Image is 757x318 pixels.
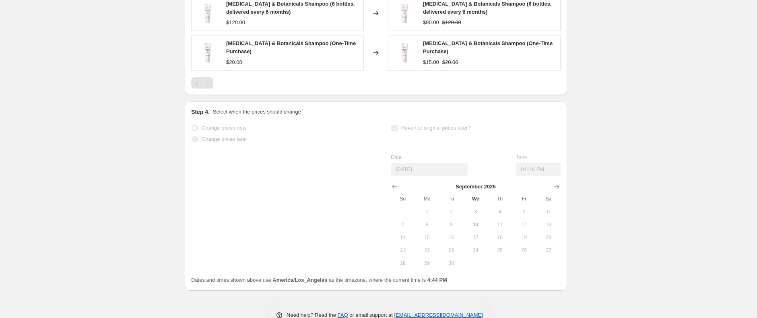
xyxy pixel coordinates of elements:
button: Today Wednesday September 10 2025 [464,218,488,231]
button: Sunday September 21 2025 [391,244,415,257]
span: 11 [491,221,509,228]
button: Monday September 1 2025 [415,205,439,218]
th: Thursday [488,192,512,205]
button: Saturday September 20 2025 [536,231,561,244]
span: 18 [491,234,509,241]
button: Saturday September 6 2025 [536,205,561,218]
span: [MEDICAL_DATA] & Botanicals Shampoo (6 bottles, delivered every 6 months) [226,1,355,15]
span: 13 [540,221,557,228]
span: 25 [491,247,509,254]
span: We [467,196,485,202]
span: Sa [540,196,557,202]
span: 12 [515,221,533,228]
button: Show next month, October 2025 [551,181,562,192]
span: 24 [467,247,485,254]
img: hairtamin-shampoo-front_80x.png [392,41,417,65]
img: hairtamin-shampoo-front_80x.png [196,1,220,25]
button: Thursday September 11 2025 [488,218,512,231]
span: 19 [515,234,533,241]
button: Thursday September 25 2025 [488,244,512,257]
span: 17 [467,234,485,241]
th: Wednesday [464,192,488,205]
a: [EMAIL_ADDRESS][DOMAIN_NAME] [394,312,483,318]
span: [MEDICAL_DATA] & Botanicals Shampoo (One-Time Purchase) [226,40,356,54]
span: Change prices now [202,125,246,131]
th: Tuesday [439,192,463,205]
span: 26 [515,247,533,254]
span: Mo [418,196,436,202]
span: or email support at [348,312,394,318]
button: Sunday September 28 2025 [391,257,415,270]
span: Change prices later [202,136,247,142]
button: Wednesday September 24 2025 [464,244,488,257]
a: FAQ [338,312,348,318]
span: 2 [442,209,460,215]
button: Monday September 8 2025 [415,218,439,231]
span: 8 [418,221,436,228]
span: [MEDICAL_DATA] & Botanicals Shampoo (6 bottles, delivered every 6 months) [423,1,551,15]
input: 12:00 [516,163,561,176]
span: $20.00 [442,59,458,65]
nav: Pagination [191,77,213,89]
button: Saturday September 27 2025 [536,244,561,257]
span: 5 [515,209,533,215]
th: Sunday [391,192,415,205]
button: Thursday September 4 2025 [488,205,512,218]
span: Need help? Read the [287,312,338,318]
button: Monday September 29 2025 [415,257,439,270]
button: Saturday September 13 2025 [536,218,561,231]
input: 9/10/2025 [391,163,468,176]
span: 3 [467,209,485,215]
span: 30 [442,260,460,266]
th: Friday [512,192,536,205]
button: Wednesday September 3 2025 [464,205,488,218]
span: $20.00 [226,59,242,65]
button: Tuesday September 9 2025 [439,218,463,231]
span: $120.00 [442,19,461,25]
button: Thursday September 18 2025 [488,231,512,244]
span: 16 [442,234,460,241]
b: 4:44 PM [427,277,447,283]
span: 29 [418,260,436,266]
button: Tuesday September 16 2025 [439,231,463,244]
button: Show previous month, August 2025 [389,181,400,192]
button: Friday September 19 2025 [512,231,536,244]
span: $15.00 [423,59,439,65]
button: Friday September 26 2025 [512,244,536,257]
button: Tuesday September 2 2025 [439,205,463,218]
button: Tuesday September 30 2025 [439,257,463,270]
span: 9 [442,221,460,228]
button: Monday September 22 2025 [415,244,439,257]
span: Th [491,196,509,202]
span: 23 [442,247,460,254]
span: 4 [491,209,509,215]
button: Friday September 5 2025 [512,205,536,218]
span: 10 [467,221,485,228]
span: 28 [394,260,412,266]
button: Sunday September 7 2025 [391,218,415,231]
button: Sunday September 14 2025 [391,231,415,244]
span: 6 [540,209,557,215]
button: Friday September 12 2025 [512,218,536,231]
span: Tu [442,196,460,202]
span: 20 [540,234,557,241]
button: Monday September 15 2025 [415,231,439,244]
button: Tuesday September 23 2025 [439,244,463,257]
span: Su [394,196,412,202]
span: 7 [394,221,412,228]
span: 14 [394,234,412,241]
span: Revert to original prices later? [401,125,471,131]
span: $90.00 [423,19,439,25]
span: Fr [515,196,533,202]
button: Wednesday September 17 2025 [464,231,488,244]
b: America/Los_Angeles [272,277,327,283]
span: 21 [394,247,412,254]
span: Date [391,154,402,160]
span: Time [516,154,527,160]
span: $120.00 [226,19,245,25]
span: Dates and times shown above use as the timezone, where the current time is [191,277,447,283]
span: 1 [418,209,436,215]
th: Monday [415,192,439,205]
h2: Step 4. [191,108,210,116]
img: hairtamin-shampoo-front_80x.png [392,1,417,25]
